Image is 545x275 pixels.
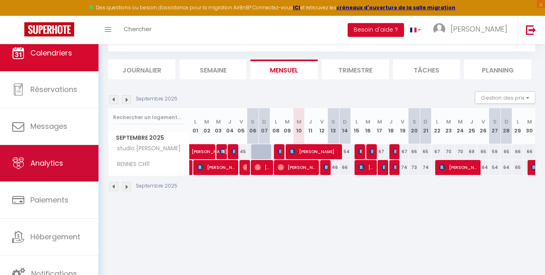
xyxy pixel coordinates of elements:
[212,108,224,144] th: 03
[110,160,152,169] span: RENNES CH11
[190,144,201,160] a: [PERSON_NAME]
[228,118,231,126] abbr: J
[393,160,396,175] span: [PERSON_NAME]
[455,108,466,144] th: 24
[348,23,404,37] button: Besoin d'aide ?
[443,108,454,144] th: 23
[235,144,247,159] div: 45
[458,118,463,126] abbr: M
[374,108,385,144] th: 17
[524,108,535,144] th: 30
[270,108,282,144] th: 08
[420,144,431,159] div: 65
[365,118,370,126] abbr: M
[243,160,246,175] span: [PERSON_NAME]
[231,144,235,159] span: [PERSON_NAME]
[374,144,385,159] div: 67
[316,108,327,144] th: 12
[362,108,374,144] th: 16
[524,144,535,159] div: 66
[328,160,339,175] div: 46
[30,121,67,131] span: Messages
[30,232,80,242] span: Hébergement
[477,108,489,144] th: 26
[466,144,477,159] div: 69
[500,108,512,144] th: 28
[305,108,316,144] th: 11
[247,108,259,144] th: 06
[393,60,460,79] li: Tâches
[432,144,443,159] div: 67
[136,95,177,103] p: Septembre 2025
[278,160,315,175] span: [PERSON_NAME]
[239,118,243,126] abbr: V
[451,24,507,34] span: [PERSON_NAME]
[427,16,517,44] a: ... [PERSON_NAME]
[136,182,177,190] p: Septembre 2025
[493,118,497,126] abbr: S
[439,160,477,175] span: [PERSON_NAME]
[370,144,373,159] span: [PERSON_NAME] Van [PERSON_NAME]
[293,108,304,144] th: 10
[504,118,509,126] abbr: D
[322,60,389,79] li: Trimestre
[180,60,247,79] li: Semaine
[285,118,290,126] abbr: M
[30,48,72,58] span: Calendriers
[6,3,31,28] button: Ouvrir le widget de chat LiveChat
[397,108,408,144] th: 19
[110,144,183,153] span: studio [PERSON_NAME]
[526,25,536,35] img: logout
[412,118,416,126] abbr: S
[201,108,212,144] th: 02
[293,4,300,11] strong: ICI
[197,160,235,175] span: [PERSON_NAME]
[251,118,254,126] abbr: S
[24,22,74,36] img: Super Booking
[393,144,396,159] span: [PERSON_NAME]
[408,108,420,144] th: 20
[385,108,397,144] th: 18
[30,84,77,94] span: Réservations
[500,160,512,175] div: 64
[30,195,68,205] span: Paiements
[481,118,485,126] abbr: V
[527,118,532,126] abbr: M
[30,158,63,168] span: Analytics
[224,108,235,144] th: 04
[323,160,327,175] span: [PERSON_NAME]
[275,118,277,126] abbr: L
[204,118,209,126] abbr: M
[250,60,318,79] li: Mensuel
[336,4,455,11] a: créneaux d'ouverture de la salle migration
[466,108,477,144] th: 25
[489,160,500,175] div: 54
[397,160,408,175] div: 74
[254,160,269,175] span: [PERSON_NAME]
[470,118,473,126] abbr: J
[381,160,385,175] span: [PERSON_NAME]
[216,118,221,126] abbr: M
[512,160,524,175] div: 65
[420,160,431,175] div: 74
[512,144,524,159] div: 66
[432,108,443,144] th: 22
[443,144,454,159] div: 70
[401,118,404,126] abbr: V
[309,118,312,126] abbr: J
[475,92,535,104] button: Gestion des prix
[377,118,382,126] abbr: M
[397,144,408,159] div: 67
[339,108,351,144] th: 14
[436,118,438,126] abbr: L
[190,160,194,175] a: [PERSON_NAME]
[389,118,393,126] abbr: J
[282,108,293,144] th: 09
[328,108,339,144] th: 13
[331,118,335,126] abbr: S
[464,60,531,79] li: Planning
[339,160,351,175] div: 66
[339,144,351,159] div: 54
[358,160,373,175] span: [PERSON_NAME]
